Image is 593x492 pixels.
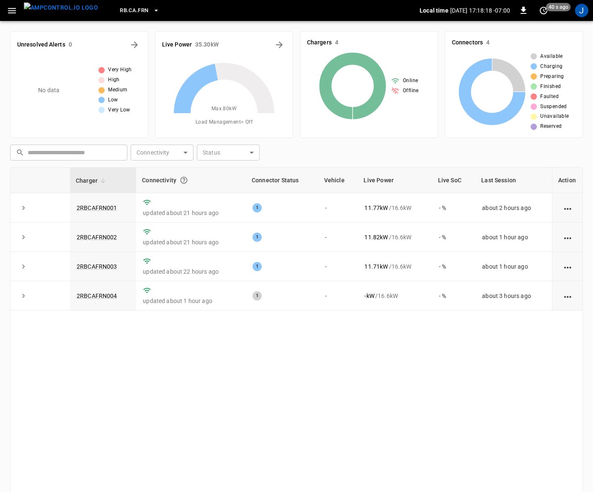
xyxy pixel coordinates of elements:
[540,93,559,101] span: Faulted
[562,262,573,271] div: action cell options
[77,293,117,299] a: 2RBCAFRN004
[540,73,564,81] span: Preparing
[486,38,490,47] h6: 4
[108,66,132,74] span: Very High
[540,52,563,61] span: Available
[364,233,388,241] p: 11.82 kW
[195,40,219,49] h6: 35.30 kW
[475,168,552,193] th: Last Session
[318,281,358,311] td: -
[575,4,588,17] div: profile-icon
[176,173,191,188] button: Connection between the charger and our software.
[273,38,286,52] button: Energy Overview
[108,106,130,114] span: Very Low
[307,38,332,47] h6: Chargers
[143,297,239,305] p: updated about 1 hour ago
[475,193,552,223] td: about 2 hours ago
[17,40,65,49] h6: Unresolved Alerts
[253,262,262,271] div: 1
[475,223,552,252] td: about 1 hour ago
[364,233,425,241] div: / 16.6 kW
[475,252,552,281] td: about 1 hour ago
[76,176,108,186] span: Charger
[358,168,432,193] th: Live Power
[24,3,98,13] img: ampcontrol.io logo
[540,103,567,111] span: Suspended
[17,202,30,214] button: expand row
[77,263,117,270] a: 2RBCAFRN003
[17,260,30,273] button: expand row
[562,204,573,212] div: action cell options
[211,105,237,113] span: Max. 80 kW
[77,234,117,241] a: 2RBCAFRN002
[562,233,573,241] div: action cell options
[120,6,148,16] span: RB.CA.FRN
[432,168,476,193] th: Live SoC
[143,267,239,276] p: updated about 22 hours ago
[77,205,117,211] a: 2RBCAFRN001
[364,204,425,212] div: / 16.6 kW
[162,40,192,49] h6: Live Power
[116,3,162,19] button: RB.CA.FRN
[143,209,239,217] p: updated about 21 hours ago
[108,96,118,104] span: Low
[318,168,358,193] th: Vehicle
[253,203,262,212] div: 1
[17,231,30,243] button: expand row
[537,4,550,17] button: set refresh interval
[364,292,425,300] div: / 16.6 kW
[364,262,425,271] div: / 16.6 kW
[432,193,476,223] td: - %
[403,87,419,95] span: Offline
[432,281,476,311] td: - %
[540,62,562,71] span: Charging
[142,173,240,188] div: Connectivity
[364,204,388,212] p: 11.77 kW
[318,193,358,223] td: -
[432,223,476,252] td: - %
[403,77,418,85] span: Online
[432,252,476,281] td: - %
[475,281,552,311] td: about 3 hours ago
[540,83,561,91] span: Finished
[253,233,262,242] div: 1
[108,76,120,84] span: High
[420,6,449,15] p: Local time
[128,38,141,52] button: All Alerts
[246,168,318,193] th: Connector Status
[540,122,562,131] span: Reserved
[253,291,262,300] div: 1
[143,238,239,246] p: updated about 21 hours ago
[364,292,374,300] p: - kW
[452,38,483,47] h6: Connectors
[335,38,338,47] h6: 4
[108,86,127,94] span: Medium
[540,112,569,121] span: Unavailable
[546,3,571,11] span: 40 s ago
[318,252,358,281] td: -
[69,40,72,49] h6: 0
[196,118,253,127] span: Load Management = Off
[450,6,510,15] p: [DATE] 17:18:18 -07:00
[552,168,583,193] th: Action
[318,223,358,252] td: -
[364,262,388,271] p: 11.71 kW
[17,290,30,302] button: expand row
[38,86,59,95] p: No data
[562,292,573,300] div: action cell options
